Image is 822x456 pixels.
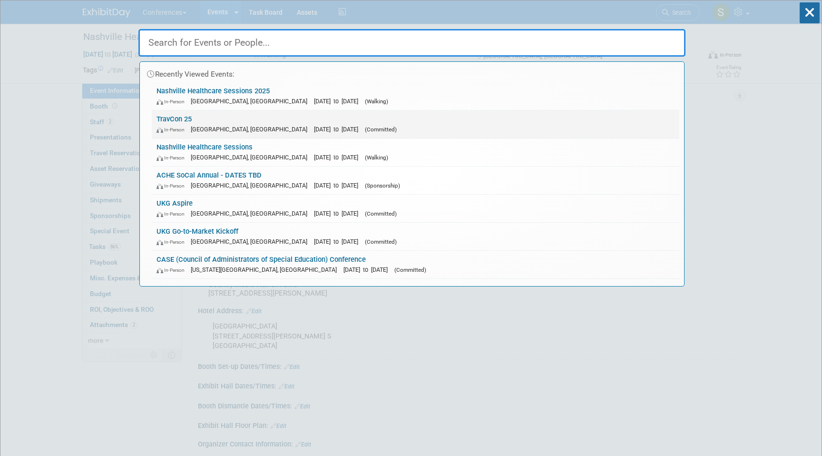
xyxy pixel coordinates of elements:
a: ACHE SoCal Annual - DATES TBD In-Person [GEOGRAPHIC_DATA], [GEOGRAPHIC_DATA] [DATE] to [DATE] (Sp... [152,167,679,194]
a: Nashville Healthcare Sessions In-Person [GEOGRAPHIC_DATA], [GEOGRAPHIC_DATA] [DATE] to [DATE] (Wa... [152,139,679,166]
span: [DATE] to [DATE] [314,98,363,105]
span: [DATE] to [DATE] [314,238,363,245]
span: In-Person [157,99,189,105]
span: [DATE] to [DATE] [343,266,392,273]
span: In-Person [157,267,189,273]
span: (Committed) [365,126,397,133]
span: In-Person [157,155,189,161]
span: [DATE] to [DATE] [314,154,363,161]
span: (Walking) [365,154,388,161]
span: [DATE] to [DATE] [314,210,363,217]
span: In-Person [157,211,189,217]
span: In-Person [157,127,189,133]
span: (Committed) [394,267,426,273]
span: [GEOGRAPHIC_DATA], [GEOGRAPHIC_DATA] [191,182,312,189]
input: Search for Events or People... [138,29,685,57]
a: CASE (Council of Administrators of Special Education) Conference In-Person [US_STATE][GEOGRAPHIC_... [152,251,679,278]
span: (Walking) [365,98,388,105]
a: Nashville Healthcare Sessions 2025 In-Person [GEOGRAPHIC_DATA], [GEOGRAPHIC_DATA] [DATE] to [DATE... [152,82,679,110]
span: [GEOGRAPHIC_DATA], [GEOGRAPHIC_DATA] [191,98,312,105]
div: Recently Viewed Events: [145,62,679,82]
a: TravCon 25 In-Person [GEOGRAPHIC_DATA], [GEOGRAPHIC_DATA] [DATE] to [DATE] (Committed) [152,110,679,138]
a: UKG Aspire In-Person [GEOGRAPHIC_DATA], [GEOGRAPHIC_DATA] [DATE] to [DATE] (Committed) [152,195,679,222]
span: In-Person [157,239,189,245]
span: [GEOGRAPHIC_DATA], [GEOGRAPHIC_DATA] [191,238,312,245]
span: [DATE] to [DATE] [314,126,363,133]
span: [US_STATE][GEOGRAPHIC_DATA], [GEOGRAPHIC_DATA] [191,266,342,273]
span: (Sponsorship) [365,182,400,189]
span: [GEOGRAPHIC_DATA], [GEOGRAPHIC_DATA] [191,154,312,161]
span: [GEOGRAPHIC_DATA], [GEOGRAPHIC_DATA] [191,210,312,217]
span: (Committed) [365,210,397,217]
span: In-Person [157,183,189,189]
span: [DATE] to [DATE] [314,182,363,189]
span: [GEOGRAPHIC_DATA], [GEOGRAPHIC_DATA] [191,126,312,133]
span: (Committed) [365,238,397,245]
a: UKG Go-to-Market Kickoff In-Person [GEOGRAPHIC_DATA], [GEOGRAPHIC_DATA] [DATE] to [DATE] (Committed) [152,223,679,250]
